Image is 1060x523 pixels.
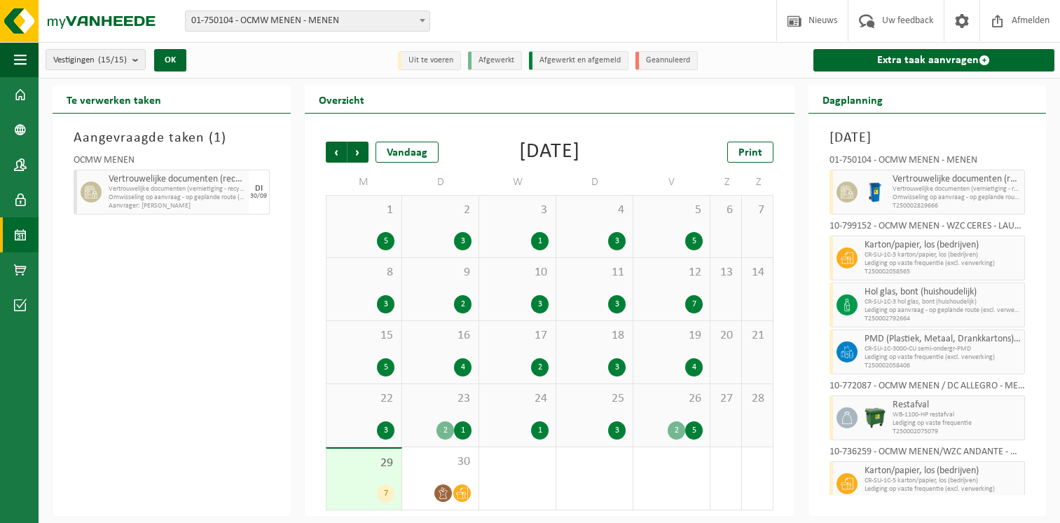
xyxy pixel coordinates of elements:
[865,407,886,428] img: WB-1100-HPE-GN-04
[738,147,762,158] span: Print
[668,421,685,440] div: 2
[186,11,429,31] span: 01-750104 - OCMW MENEN - MENEN
[685,232,703,250] div: 5
[893,202,1021,210] span: T250002829666
[376,142,439,163] div: Vandaag
[556,170,633,195] td: D
[409,454,472,470] span: 30
[436,421,454,440] div: 2
[333,328,395,344] span: 15
[893,428,1021,436] span: T250002075079
[830,128,1026,149] h3: [DATE]
[685,295,703,313] div: 7
[531,295,549,313] div: 3
[53,86,175,113] h2: Te verwerken taken
[531,232,549,250] div: 1
[830,447,1026,461] div: 10-736259 - OCMW MENEN/WZC ANDANTE - MENEN
[109,185,245,193] span: Vertrouwelijke documenten (vernietiging - recyclage)
[608,232,626,250] div: 3
[409,328,472,344] span: 16
[865,298,1021,306] span: CR-SU-1C-3 hol glas, bont (huishoudelijk)
[53,50,127,71] span: Vestigingen
[214,131,221,145] span: 1
[531,358,549,376] div: 2
[893,174,1021,185] span: Vertrouwelijke documenten (recyclage)
[377,295,394,313] div: 3
[409,265,472,280] span: 9
[865,315,1021,323] span: T250002792664
[409,203,472,218] span: 2
[377,232,394,250] div: 5
[710,170,742,195] td: Z
[893,419,1021,428] span: Lediging op vaste frequentie
[563,203,626,218] span: 4
[865,494,1021,502] span: T250002058552
[109,174,245,185] span: Vertrouwelijke documenten (recyclage)
[640,265,703,280] span: 12
[749,203,766,218] span: 7
[98,55,127,64] count: (15/15)
[865,477,1021,485] span: CR-SU-1C-5 karton/papier, los (bedrijven)
[830,381,1026,395] div: 10-772087 - OCMW MENEN / DC ALLEGRO - MENEN
[333,391,395,407] span: 22
[749,328,766,344] span: 21
[468,51,522,70] li: Afgewerkt
[377,484,394,503] div: 7
[742,170,773,195] td: Z
[865,345,1021,353] span: CR-SU-1C-3000-CU semi-ondergr-PMD
[74,156,270,170] div: OCMW MENEN
[608,295,626,313] div: 3
[685,358,703,376] div: 4
[717,265,734,280] span: 13
[717,328,734,344] span: 20
[865,259,1021,268] span: Lediging op vaste frequentie (excl. verwerking)
[563,328,626,344] span: 18
[685,421,703,440] div: 5
[377,421,394,440] div: 3
[727,142,773,163] a: Print
[109,193,245,202] span: Omwisseling op aanvraag - op geplande route (incl. verwerking)
[830,222,1026,236] div: 10-799152 - OCMW MENEN - WZC CERES - LAUWE
[640,203,703,218] span: 5
[154,49,186,72] button: OK
[893,411,1021,419] span: WB-1100-HP restafval
[893,185,1021,193] span: Vertrouwelijke documenten (vernietiging - recyclage)
[185,11,430,32] span: 01-750104 - OCMW MENEN - MENEN
[865,287,1021,298] span: Hol glas, bont (huishoudelijk)
[333,203,395,218] span: 1
[454,358,472,376] div: 4
[531,421,549,440] div: 1
[74,128,270,149] h3: Aangevraagde taken ( )
[333,456,395,471] span: 29
[326,142,347,163] span: Vorige
[717,203,734,218] span: 6
[347,142,369,163] span: Volgende
[830,156,1026,170] div: 01-750104 - OCMW MENEN - MENEN
[333,265,395,280] span: 8
[486,265,549,280] span: 10
[454,232,472,250] div: 3
[608,421,626,440] div: 3
[519,142,580,163] div: [DATE]
[813,49,1055,72] a: Extra taak aanvragen
[255,184,263,193] div: DI
[865,306,1021,315] span: Lediging op aanvraag - op geplande route (excl. verwerking)
[717,391,734,407] span: 27
[865,240,1021,251] span: Karton/papier, los (bedrijven)
[402,170,479,195] td: D
[409,391,472,407] span: 23
[398,51,461,70] li: Uit te voeren
[749,265,766,280] span: 14
[640,328,703,344] span: 19
[305,86,378,113] h2: Overzicht
[865,182,886,203] img: WB-0240-HPE-BE-09
[893,193,1021,202] span: Omwisseling op aanvraag - op geplande route (incl. verwerking)
[563,265,626,280] span: 11
[454,421,472,440] div: 1
[486,391,549,407] span: 24
[865,334,1021,345] span: PMD (Plastiek, Metaal, Drankkartons) (bedrijven)
[633,170,710,195] td: V
[865,466,1021,477] span: Karton/papier, los (bedrijven)
[250,193,267,200] div: 30/09
[326,170,403,195] td: M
